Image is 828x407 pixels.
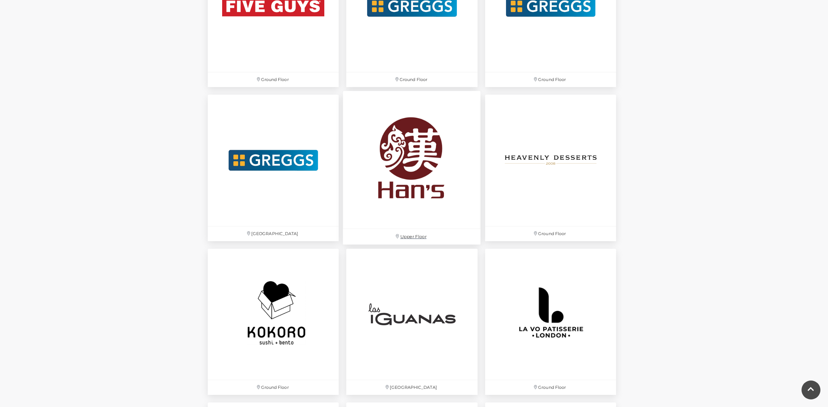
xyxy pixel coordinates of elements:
p: [GEOGRAPHIC_DATA] [208,226,339,241]
a: Upper Floor [339,87,485,249]
p: Ground Floor [346,72,477,87]
a: [GEOGRAPHIC_DATA] [342,245,481,399]
p: [GEOGRAPHIC_DATA] [346,380,477,395]
p: Ground Floor [208,380,339,395]
a: Ground Floor [481,91,620,245]
p: Ground Floor [485,226,616,241]
p: Ground Floor [485,72,616,87]
a: Ground Floor [204,245,342,399]
p: Upper Floor [343,229,481,245]
p: Ground Floor [485,380,616,395]
a: [GEOGRAPHIC_DATA] [204,91,342,245]
a: Ground Floor [481,245,620,399]
p: Ground Floor [208,72,339,87]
